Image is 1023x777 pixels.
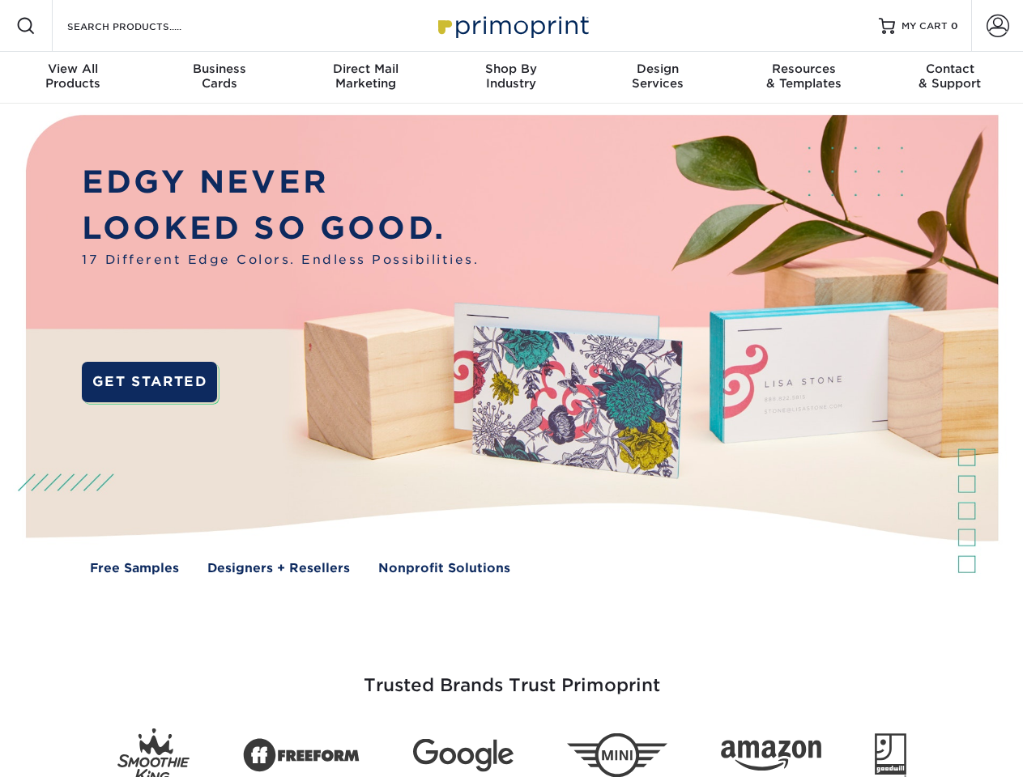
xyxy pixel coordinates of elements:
div: Cards [146,62,292,91]
img: Google [413,739,514,772]
a: Shop ByIndustry [438,52,584,104]
span: Direct Mail [292,62,438,76]
div: Marketing [292,62,438,91]
img: Goodwill [875,733,906,777]
span: Shop By [438,62,584,76]
span: 17 Different Edge Colors. Endless Possibilities. [82,251,479,270]
p: LOOKED SO GOOD. [82,206,479,252]
a: Free Samples [90,559,179,578]
img: Amazon [721,741,821,771]
p: EDGY NEVER [82,159,479,206]
span: 0 [951,20,958,32]
a: GET STARTED [82,362,217,402]
span: Resources [731,62,876,76]
a: DesignServices [585,52,731,104]
div: Services [585,62,731,91]
div: Industry [438,62,584,91]
a: Direct MailMarketing [292,52,438,104]
a: Contact& Support [877,52,1023,104]
span: Design [585,62,731,76]
img: Primoprint [431,8,593,43]
span: Business [146,62,292,76]
a: Designers + Resellers [207,559,350,578]
a: Resources& Templates [731,52,876,104]
input: SEARCH PRODUCTS..... [66,16,224,36]
h3: Trusted Brands Trust Primoprint [38,636,986,715]
div: & Support [877,62,1023,91]
a: Nonprofit Solutions [378,559,510,578]
span: MY CART [902,19,948,33]
a: BusinessCards [146,52,292,104]
span: Contact [877,62,1023,76]
div: & Templates [731,62,876,91]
